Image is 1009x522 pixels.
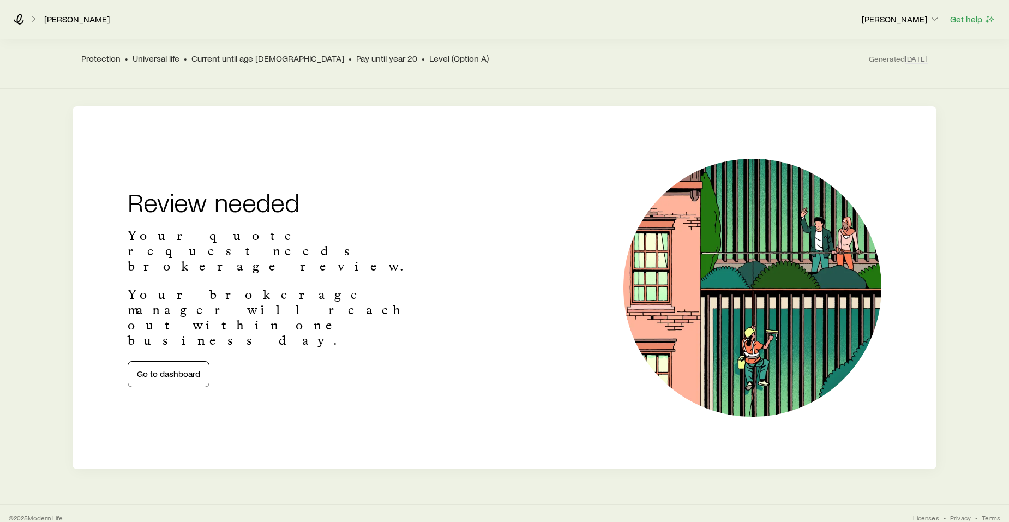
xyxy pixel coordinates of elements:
span: [DATE] [905,54,928,64]
p: Your quote request needs brokerage review. [128,228,441,274]
a: Licenses [913,513,939,522]
span: Pay until year 20 [356,53,417,64]
span: Level (Option A) [429,53,489,64]
span: Protection [81,53,121,64]
button: Get help [950,13,996,26]
span: Generated [869,54,928,64]
span: • [125,53,128,64]
h2: Review needed [128,189,441,215]
span: • [184,53,187,64]
span: • [944,513,946,522]
span: • [349,53,352,64]
p: [PERSON_NAME] [862,14,940,25]
a: Terms [982,513,1000,522]
span: • [422,53,425,64]
button: [PERSON_NAME] [861,13,941,26]
a: [PERSON_NAME] [44,14,110,25]
span: Universal life [133,53,179,64]
img: Illustration of a window cleaner. [623,159,881,417]
span: Current until age [DEMOGRAPHIC_DATA] [191,53,344,64]
a: Privacy [950,513,971,522]
p: Your brokerage manager will reach out within one business day. [128,287,441,348]
p: © 2025 Modern Life [9,513,63,522]
a: Go to dashboard [128,361,209,387]
span: • [975,513,977,522]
